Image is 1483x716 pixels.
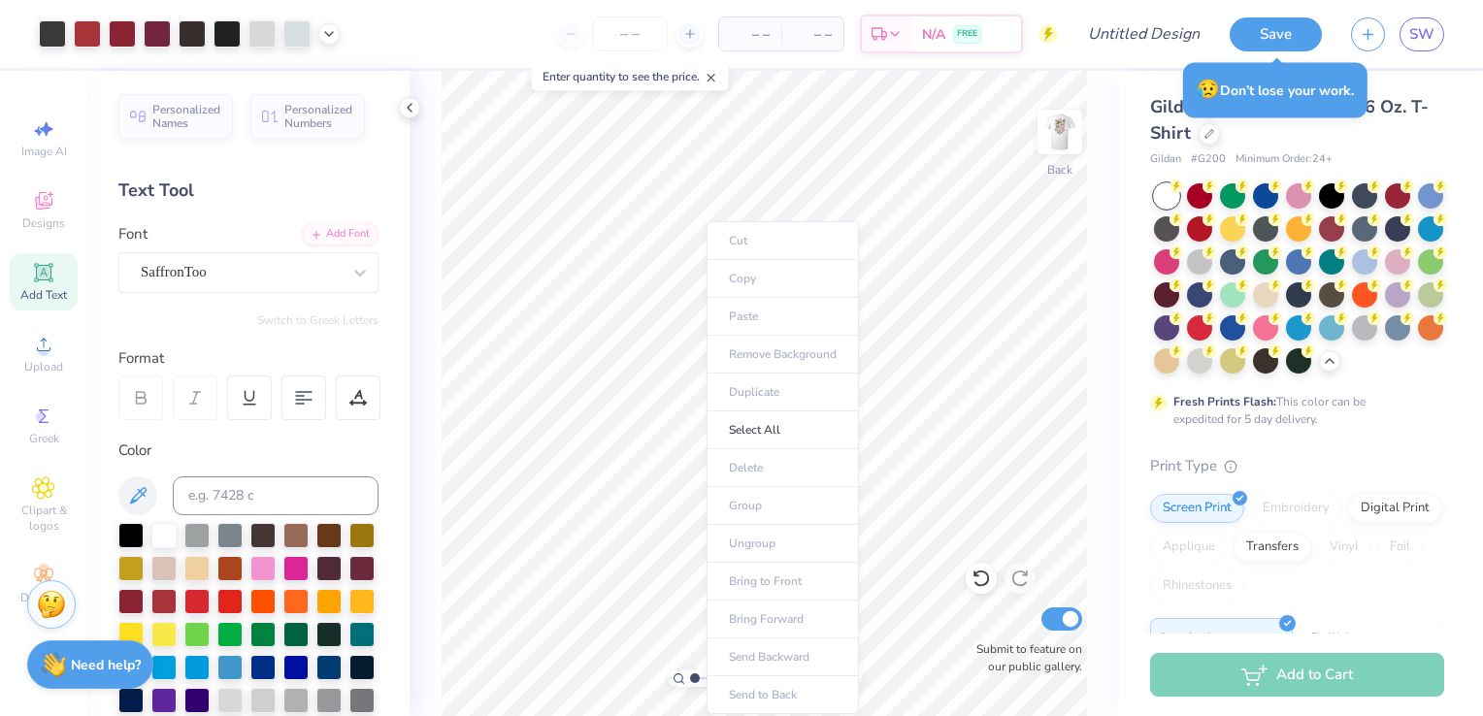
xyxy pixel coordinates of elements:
div: Color [118,439,379,462]
strong: Fresh Prints Flash: [1173,394,1276,409]
strong: Need help? [71,656,141,674]
span: Greek [29,431,59,446]
span: Standard [1159,627,1210,647]
div: Digital Print [1348,494,1442,523]
span: # G200 [1191,151,1226,168]
span: Decorate [20,590,67,605]
div: Print Type [1150,455,1444,477]
span: 😥 [1197,77,1220,102]
span: Puff Ink [1311,627,1352,647]
div: Screen Print [1150,494,1244,523]
div: This color can be expedited for 5 day delivery. [1173,393,1412,428]
div: Text Tool [118,178,379,204]
span: Designs [22,215,65,231]
span: Upload [24,359,63,374]
label: Font [118,223,148,245]
span: FREE [957,27,977,41]
input: Untitled Design [1072,15,1215,53]
img: Back [1040,113,1079,151]
span: Personalized Numbers [284,103,353,130]
a: SW [1400,17,1444,51]
span: Gildan Adult Ultra Cotton 6 Oz. T-Shirt [1150,95,1429,145]
span: Personalized Names [152,103,221,130]
span: SW [1409,23,1434,46]
span: – – [731,24,770,45]
span: Minimum Order: 24 + [1236,151,1333,168]
span: Clipart & logos [10,503,78,534]
div: Enter quantity to see the price. [532,63,729,90]
span: N/A [922,24,945,45]
div: Vinyl [1317,533,1371,562]
div: Transfers [1234,533,1311,562]
span: Gildan [1150,151,1181,168]
div: Embroidery [1250,494,1342,523]
input: e.g. 7428 c [173,476,379,515]
span: Add Text [20,287,67,303]
div: Foil [1377,533,1423,562]
div: Add Font [302,223,379,245]
label: Submit to feature on our public gallery. [966,640,1082,675]
button: Switch to Greek Letters [257,312,379,328]
div: Format [118,347,380,370]
div: Don’t lose your work. [1183,62,1368,117]
button: Save [1230,17,1322,51]
span: Image AI [21,144,67,159]
div: Back [1047,161,1072,179]
li: Select All [707,411,859,449]
div: Applique [1150,533,1228,562]
input: – – [592,16,668,51]
span: – – [793,24,832,45]
div: Rhinestones [1150,571,1244,601]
